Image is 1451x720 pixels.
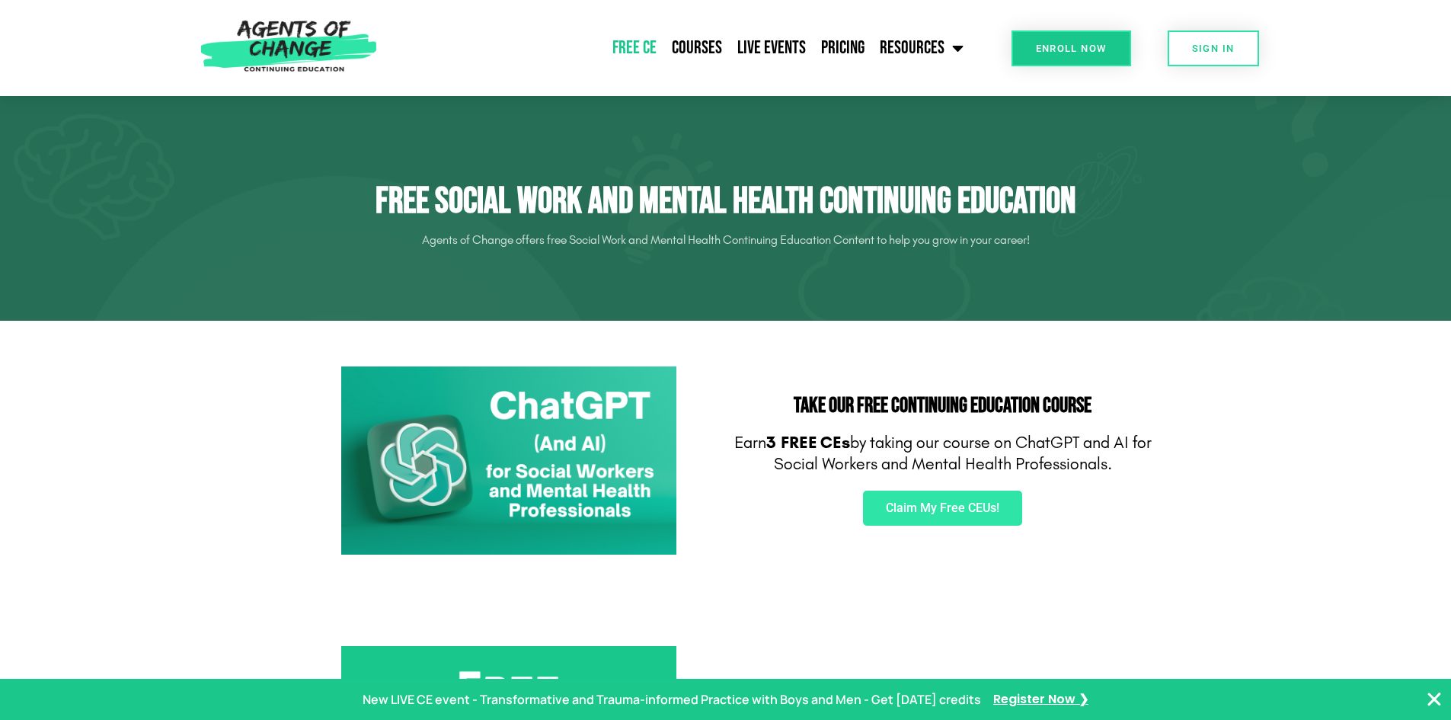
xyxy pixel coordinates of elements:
[872,29,971,67] a: Resources
[730,29,813,67] a: Live Events
[605,29,664,67] a: Free CE
[813,29,872,67] a: Pricing
[363,689,981,711] p: New LIVE CE event - Transformative and Trauma-informed Practice with Boys and Men - Get [DATE] cr...
[1036,43,1107,53] span: Enroll Now
[766,433,850,453] b: 3 FREE CEs
[733,395,1152,417] h2: Take Our FREE Continuing Education Course
[299,180,1152,224] h1: Free Social Work and Mental Health Continuing Education
[385,29,971,67] nav: Menu
[1425,690,1443,709] button: Close Banner
[1168,30,1259,66] a: SIGN IN
[993,689,1088,711] a: Register Now ❯
[733,432,1152,475] p: Earn by taking our course on ChatGPT and AI for Social Workers and Mental Health Professionals.
[863,491,1022,526] a: Claim My Free CEUs!
[886,502,999,514] span: Claim My Free CEUs!
[299,228,1152,252] p: Agents of Change offers free Social Work and Mental Health Continuing Education Content to help y...
[1012,30,1131,66] a: Enroll Now
[664,29,730,67] a: Courses
[1192,43,1235,53] span: SIGN IN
